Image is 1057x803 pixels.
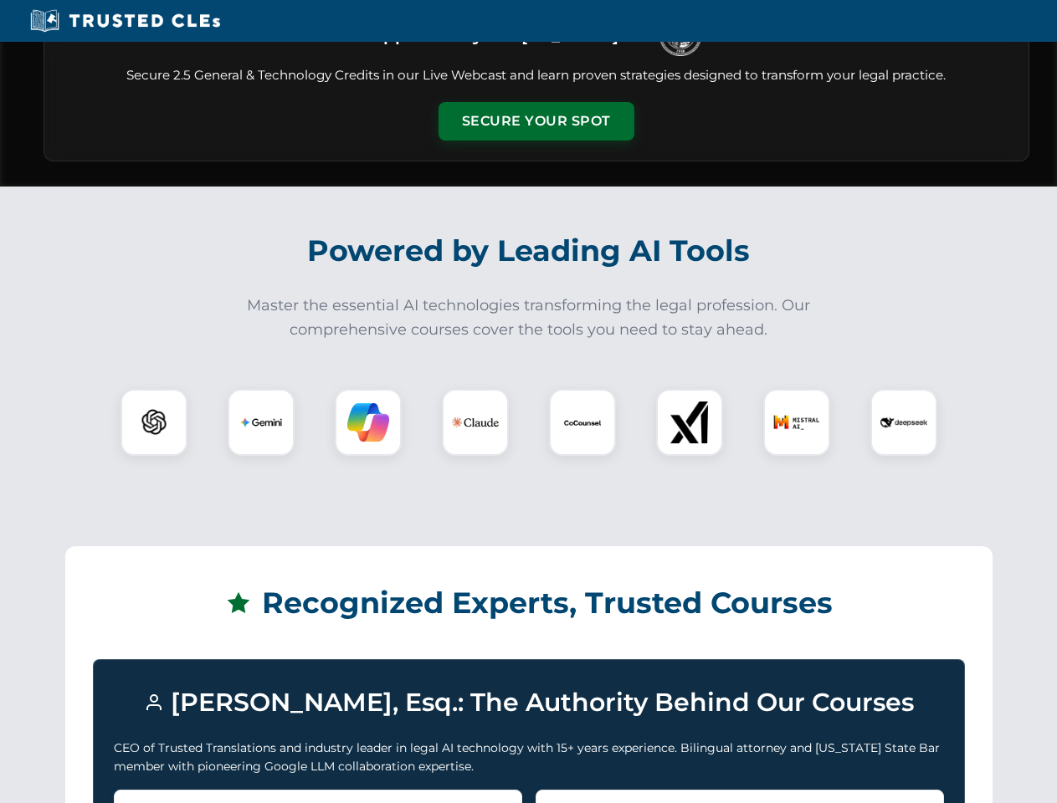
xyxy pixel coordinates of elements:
[130,398,178,447] img: ChatGPT Logo
[114,739,944,776] p: CEO of Trusted Translations and industry leader in legal AI technology with 15+ years experience....
[656,389,723,456] div: xAI
[452,399,499,446] img: Claude Logo
[93,574,965,632] h2: Recognized Experts, Trusted Courses
[240,401,282,443] img: Gemini Logo
[763,389,830,456] div: Mistral AI
[25,8,225,33] img: Trusted CLEs
[64,66,1008,85] p: Secure 2.5 General & Technology Credits in our Live Webcast and learn proven strategies designed ...
[228,389,295,456] div: Gemini
[562,401,603,443] img: CoCounsel Logo
[442,389,509,456] div: Claude
[549,389,616,456] div: CoCounsel
[335,389,402,456] div: Copilot
[114,680,944,725] h3: [PERSON_NAME], Esq.: The Authority Behind Our Courses
[669,401,711,443] img: xAI Logo
[773,399,820,446] img: Mistral AI Logo
[236,294,822,342] p: Master the essential AI technologies transforming the legal profession. Our comprehensive courses...
[347,401,389,443] img: Copilot Logo
[121,389,187,456] div: ChatGPT
[65,222,993,280] h2: Powered by Leading AI Tools
[439,102,634,141] button: Secure Your Spot
[880,399,927,446] img: DeepSeek Logo
[870,389,937,456] div: DeepSeek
